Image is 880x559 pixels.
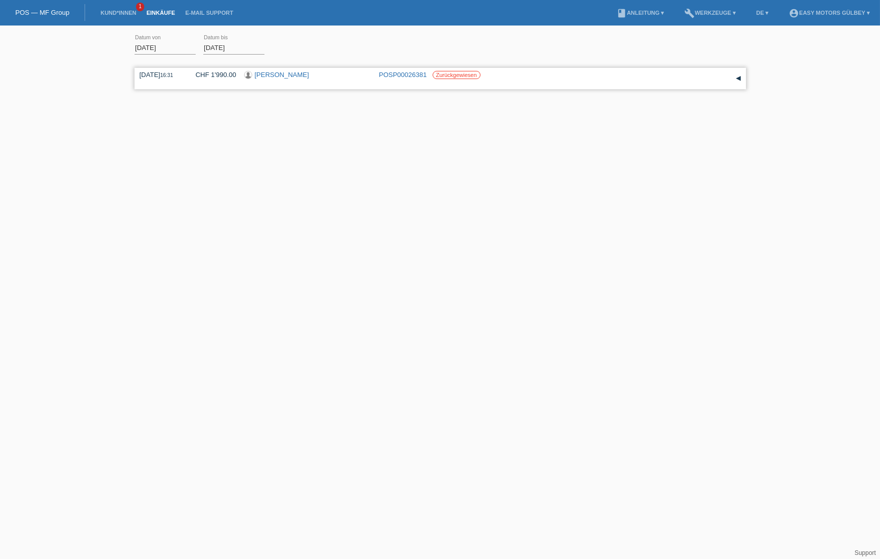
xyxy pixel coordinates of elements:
span: 1 [136,3,144,11]
span: 16:31 [160,72,173,78]
i: account_circle [789,8,799,18]
a: [PERSON_NAME] [255,71,309,79]
a: buildWerkzeuge ▾ [679,10,741,16]
div: [DATE] [140,71,180,79]
a: Einkäufe [141,10,180,16]
div: auf-/zuklappen [731,71,746,86]
i: book [617,8,627,18]
i: build [684,8,695,18]
a: DE ▾ [751,10,774,16]
label: Zurückgewiesen [433,71,481,79]
a: POSP00026381 [379,71,427,79]
a: POS — MF Group [15,9,69,16]
div: CHF 1'990.00 [188,71,236,79]
a: bookAnleitung ▾ [611,10,669,16]
a: Kund*innen [95,10,141,16]
a: Support [855,549,876,556]
a: E-Mail Support [180,10,238,16]
a: account_circleEasy Motors Gülbey ▾ [784,10,875,16]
